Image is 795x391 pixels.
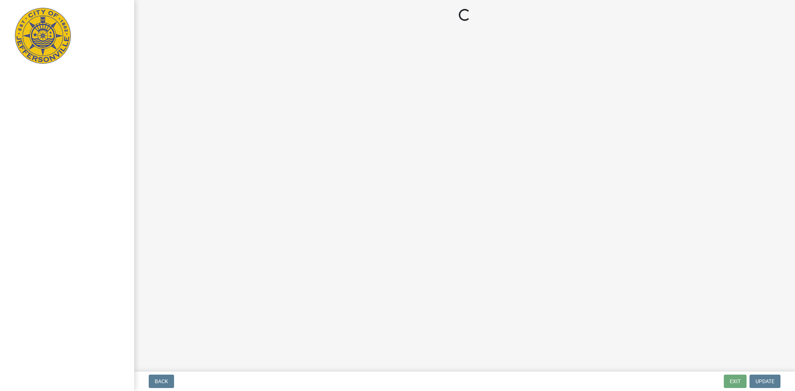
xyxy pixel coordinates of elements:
button: Update [750,375,780,388]
button: Exit [724,375,747,388]
img: City of Jeffersonville, Indiana [15,8,71,64]
span: Update [755,378,775,384]
span: Back [155,378,168,384]
button: Back [149,375,174,388]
